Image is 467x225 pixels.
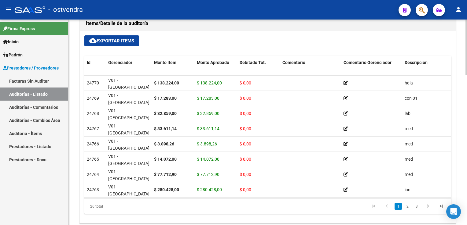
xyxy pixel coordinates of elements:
datatable-header-cell: Descripción [402,56,463,83]
strong: $ 77.712,90 [154,172,177,177]
strong: $ 14.072,00 [154,157,177,162]
a: 1 [395,203,402,210]
span: $ 0,00 [240,187,251,192]
span: Exportar Items [89,38,134,44]
span: $ 0,00 [240,157,251,162]
div: Open Intercom Messenger [446,204,461,219]
span: med [405,157,413,162]
a: go to previous page [381,203,393,210]
span: $ 14.072,00 [197,157,219,162]
strong: $ 33.611,14 [154,126,177,131]
span: Monto Item [154,60,176,65]
span: $ 0,00 [240,141,251,146]
span: 24767 [87,126,99,131]
span: Debitado Tot. [240,60,266,65]
span: V01 - [GEOGRAPHIC_DATA] [108,154,149,166]
li: page 3 [412,201,421,212]
span: V01 - [GEOGRAPHIC_DATA] [108,78,149,90]
strong: $ 3.898,26 [154,141,174,146]
span: V01 - [GEOGRAPHIC_DATA] [108,123,149,135]
span: $ 0,00 [240,172,251,177]
datatable-header-cell: Comentario [280,56,341,83]
span: Descripción [405,60,428,65]
span: Monto Aprobado [197,60,229,65]
span: Id [87,60,90,65]
datatable-header-cell: Monto Item [152,56,194,83]
span: V01 - [GEOGRAPHIC_DATA] [108,108,149,120]
a: go to last page [436,203,447,210]
span: Comentario Gerenciador [344,60,392,65]
strong: $ 138.224,00 [154,80,179,85]
span: 24763 [87,187,99,192]
span: med [405,172,413,177]
span: $ 77.712,90 [197,172,219,177]
mat-icon: person [455,6,462,13]
span: - ostvendra [48,3,83,16]
span: $ 138.224,00 [197,80,222,85]
strong: $ 32.859,00 [154,111,177,116]
strong: $ 280.428,00 [154,187,179,192]
span: inc [405,187,410,192]
span: $ 32.859,00 [197,111,219,116]
span: med [405,141,413,146]
mat-icon: cloud_download [89,37,97,44]
datatable-header-cell: Comentario Gerenciador [341,56,402,83]
span: 24765 [87,157,99,162]
span: med [405,126,413,131]
a: 3 [413,203,420,210]
span: Gerenciador [108,60,132,65]
span: hdia [405,80,413,85]
div: 26 total [84,199,157,214]
a: 2 [404,203,411,210]
datatable-header-cell: Gerenciador [106,56,152,83]
strong: $ 17.283,00 [154,96,177,101]
span: Inicio [3,38,19,45]
span: 24770 [87,80,99,85]
span: $ 3.898,26 [197,141,217,146]
button: Exportar Items [84,35,139,46]
a: go to first page [368,203,379,210]
span: V01 - [GEOGRAPHIC_DATA] [108,93,149,105]
mat-icon: menu [5,6,12,13]
datatable-header-cell: Id [84,56,106,83]
span: Prestadores / Proveedores [3,65,59,71]
span: V01 - [GEOGRAPHIC_DATA] [108,139,149,151]
span: V01 - [GEOGRAPHIC_DATA] [108,169,149,181]
span: $ 0,00 [240,111,251,116]
span: $ 0,00 [240,126,251,131]
a: go to next page [422,203,434,210]
span: 24769 [87,96,99,101]
li: page 1 [394,201,403,212]
li: page 2 [403,201,412,212]
span: Firma Express [3,25,35,32]
span: $ 0,00 [240,80,251,85]
span: Comentario [282,60,305,65]
span: 24764 [87,172,99,177]
span: Padrón [3,52,23,58]
span: V01 - [GEOGRAPHIC_DATA] [108,184,149,196]
span: 24768 [87,111,99,116]
datatable-header-cell: Monto Aprobado [194,56,237,83]
span: $ 0,00 [240,96,251,101]
span: 24766 [87,141,99,146]
span: $ 33.611,14 [197,126,219,131]
h1: Items/Detalle de la auditoría [86,19,450,28]
span: lab [405,111,410,116]
span: $ 280.428,00 [197,187,222,192]
span: con 01 [405,96,417,101]
datatable-header-cell: Debitado Tot. [237,56,280,83]
span: $ 17.283,00 [197,96,219,101]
